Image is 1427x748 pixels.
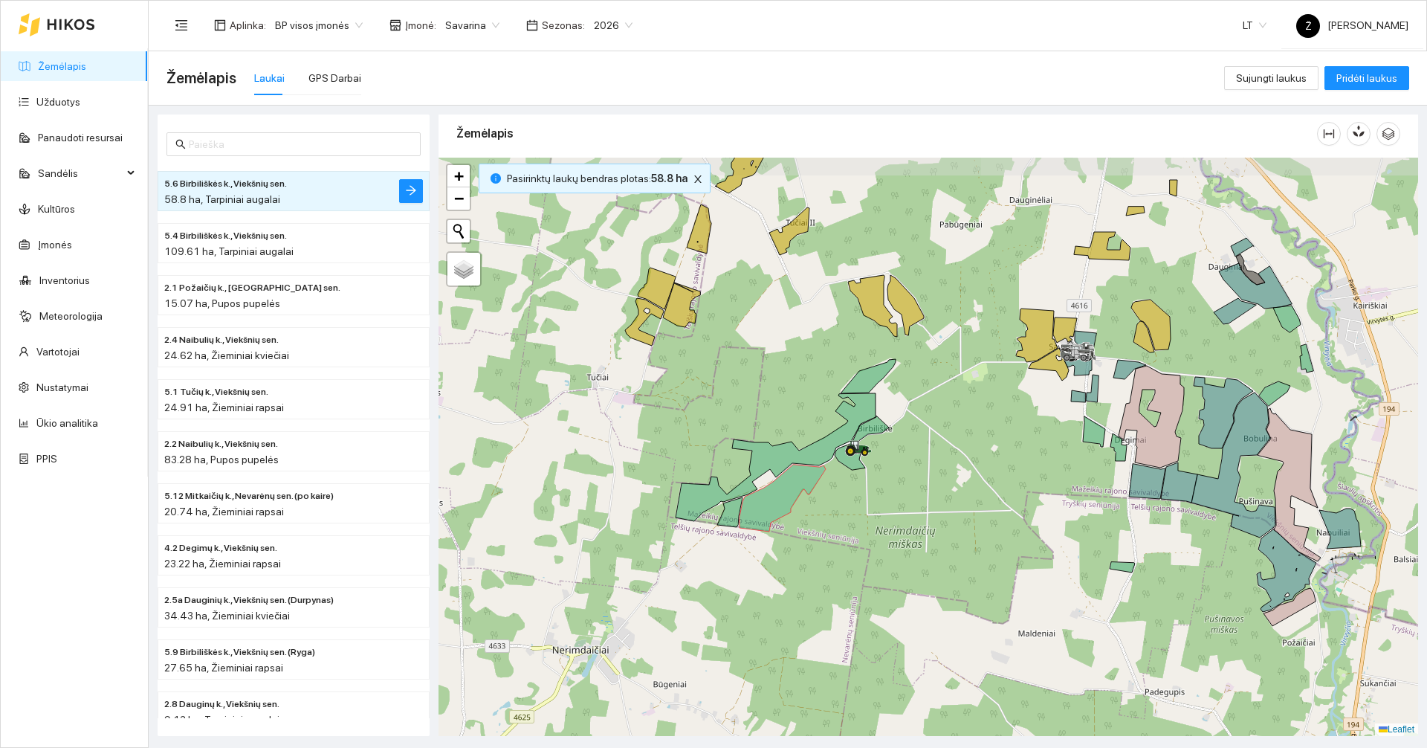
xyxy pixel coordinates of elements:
span: 15.07 ha, Pupos pupelės [164,297,280,309]
span: BP visos įmonės [275,14,363,36]
span: 5.4 Birbiliškės k., Viekšnių sen. [164,229,287,243]
a: Užduotys [36,96,80,108]
button: Initiate a new search [447,220,470,242]
button: menu-fold [166,10,196,40]
span: 5.6 Birbiliškės k., Viekšnių sen. [164,177,287,191]
span: 24.62 ha, Žieminiai kviečiai [164,349,289,361]
button: arrow-right [399,179,423,203]
span: close [690,174,706,184]
a: Zoom in [447,165,470,187]
a: Pridėti laukus [1324,72,1409,84]
a: Įmonės [38,239,72,251]
span: 9.13 ha, Tarpiniai augalai [164,714,279,726]
span: Savarina [445,14,499,36]
span: layout [214,19,226,31]
span: LT [1243,14,1266,36]
span: 109.61 ha, Tarpiniai augalai [164,245,294,257]
a: Layers [447,253,480,286]
span: 20.74 ha, Žieminiai rapsai [164,506,284,518]
span: − [454,189,464,207]
div: Žemėlapis [456,112,1317,155]
a: PPIS [36,453,57,465]
a: Inventorius [39,274,90,286]
a: Nustatymai [36,381,88,393]
b: 58.8 ha [651,173,687,184]
div: GPS Darbai [308,70,361,86]
span: 83.28 ha, Pupos pupelės [164,454,279,465]
span: Aplinka : [230,17,266,33]
a: Sujungti laukus [1224,72,1318,84]
a: Meteorologija [39,310,103,322]
span: 2026 [594,14,632,36]
span: Žemėlapis [166,66,236,90]
span: shop [389,19,401,31]
span: Ž [1305,14,1312,38]
a: Zoom out [447,187,470,210]
span: 5.12 Mitkaičių k., Nevarėnų sen. (po kaire) [164,489,334,503]
span: Sandėlis [38,158,123,188]
span: Pridėti laukus [1336,70,1397,86]
span: 23.22 ha, Žieminiai rapsai [164,558,281,570]
span: 2.5a Dauginių k., Viekšnių sen. (Durpynas) [164,593,334,607]
a: Kultūros [38,203,75,215]
span: calendar [526,19,538,31]
span: 4.2 Degimų k., Viekšnių sen. [164,541,277,555]
span: 5.1 Tučių k., Viekšnių sen. [164,385,268,399]
span: 34.43 ha, Žieminiai kviečiai [164,610,290,622]
button: Pridėti laukus [1324,66,1409,90]
span: menu-fold [175,19,188,32]
span: 27.65 ha, Žieminiai rapsai [164,662,283,674]
button: Sujungti laukus [1224,66,1318,90]
span: [PERSON_NAME] [1296,19,1408,31]
span: 5.9 Birbiliškės k., Viekšnių sen. (Ryga) [164,645,315,660]
a: Vartotojai [36,346,80,358]
button: close [689,170,707,188]
span: column-width [1318,128,1340,140]
a: Panaudoti resursai [38,132,123,144]
span: arrow-right [405,184,417,199]
span: 2.1 Požaičių k., Tryškių sen. [164,281,340,295]
span: Sujungti laukus [1236,70,1307,86]
a: Leaflet [1379,724,1414,735]
div: Laukai [254,70,285,86]
a: Ūkio analitika [36,417,98,429]
button: column-width [1317,122,1341,146]
span: 58.8 ha, Tarpiniai augalai [164,193,280,205]
span: 2.4 Naibulių k., Viekšnių sen. [164,333,279,347]
span: 2.2 Naibulių k., Viekšnių sen. [164,437,278,451]
a: Žemėlapis [38,60,86,72]
span: 2.8 Dauginų k., Viekšnių sen. [164,697,279,712]
span: + [454,167,464,185]
input: Paieška [189,136,412,152]
span: search [175,139,186,149]
span: Sezonas : [542,17,585,33]
span: Pasirinktų laukų bendras plotas : [507,170,687,187]
span: Įmonė : [405,17,436,33]
span: 24.91 ha, Žieminiai rapsai [164,402,284,413]
span: info-circle [491,173,501,184]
